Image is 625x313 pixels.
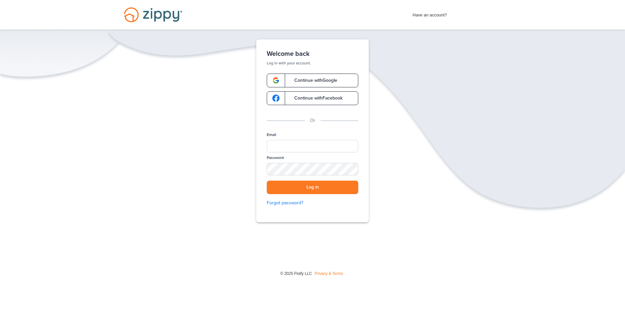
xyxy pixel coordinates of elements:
[267,60,358,66] p: Log in with your account.
[315,271,343,276] a: Privacy & Terms
[267,50,358,58] h1: Welcome back
[267,140,358,152] input: Email
[267,132,276,138] label: Email
[267,199,358,207] a: Forgot password?
[267,181,358,194] button: Log in
[310,117,315,124] p: Or
[267,91,358,105] a: google-logoContinue withFacebook
[267,74,358,87] a: google-logoContinue withGoogle
[280,271,312,276] span: © 2025 Floify LLC
[288,78,337,83] span: Continue with Google
[413,8,447,19] span: Have an account?
[272,77,280,84] img: google-logo
[267,155,284,161] label: Password
[267,163,358,175] input: Password
[272,95,280,102] img: google-logo
[288,96,343,101] span: Continue with Facebook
